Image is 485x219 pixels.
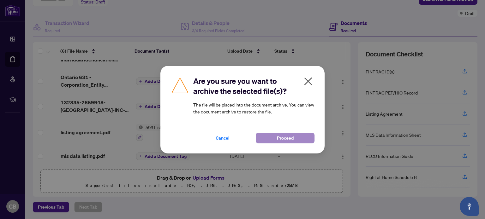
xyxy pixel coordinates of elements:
[277,133,294,143] span: Proceed
[303,76,313,86] span: close
[460,197,479,216] button: Open asap
[216,133,230,143] span: Cancel
[193,101,314,115] article: The file will be placed into the document archive. You can view the document archive to restore t...
[193,133,252,143] button: Cancel
[256,133,314,143] button: Proceed
[193,76,314,96] h2: Are you sure you want to archive the selected file(s)?
[171,76,189,95] img: Caution Icon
